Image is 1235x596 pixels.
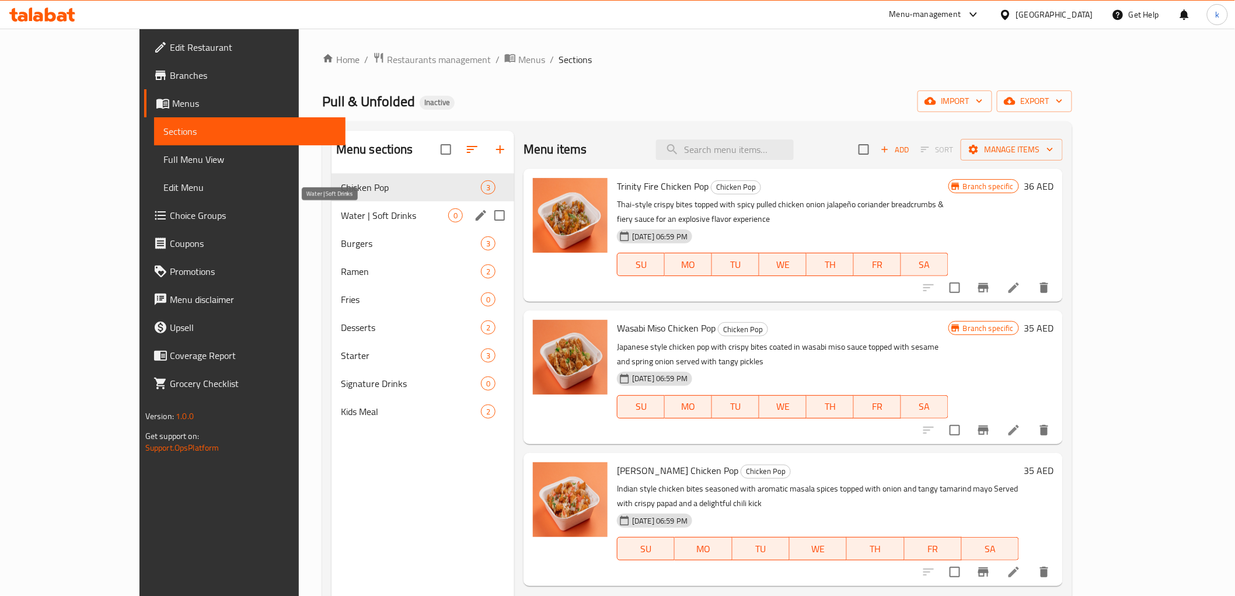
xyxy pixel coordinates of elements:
[504,52,545,67] a: Menus
[741,465,790,478] span: Chicken Pop
[997,90,1072,112] button: export
[1006,94,1063,109] span: export
[458,135,486,163] span: Sort sections
[332,313,514,341] div: Desserts2
[737,541,785,557] span: TU
[969,274,997,302] button: Branch-specific-item
[679,541,727,557] span: MO
[496,53,500,67] li: /
[943,560,967,584] span: Select to update
[622,256,660,273] span: SU
[732,537,790,560] button: TU
[472,207,490,224] button: edit
[807,395,854,419] button: TH
[163,180,336,194] span: Edit Menu
[1030,416,1058,444] button: delete
[332,229,514,257] div: Burgers3
[170,68,336,82] span: Branches
[913,141,961,159] span: Select section first
[518,53,545,67] span: Menus
[449,210,462,221] span: 0
[669,256,707,273] span: MO
[533,178,608,253] img: Trinity Fire Chicken Pop
[627,373,692,384] span: [DATE] 06:59 PM
[617,197,948,226] p: Thai-style crispy bites topped with spicy pulled chicken onion jalapeño coriander breadcrumbs & f...
[332,341,514,370] div: Starter3
[154,117,346,145] a: Sections
[481,264,496,278] div: items
[1007,565,1021,579] a: Edit menu item
[943,418,967,442] span: Select to update
[482,350,495,361] span: 3
[1024,462,1053,479] h6: 35 AED
[712,253,759,276] button: TU
[876,141,913,159] button: Add
[373,52,491,67] a: Restaurants management
[154,145,346,173] a: Full Menu View
[163,152,336,166] span: Full Menu View
[961,139,1063,161] button: Manage items
[170,320,336,334] span: Upsell
[927,94,983,109] span: import
[481,292,496,306] div: items
[852,541,899,557] span: TH
[434,137,458,162] span: Select all sections
[482,322,495,333] span: 2
[617,177,709,195] span: Trinity Fire Chicken Pop
[854,253,901,276] button: FR
[1016,8,1093,21] div: [GEOGRAPHIC_DATA]
[847,537,904,560] button: TH
[145,409,174,424] span: Version:
[656,140,794,160] input: search
[967,541,1014,557] span: SA
[170,40,336,54] span: Edit Restaurant
[622,398,660,415] span: SU
[364,53,368,67] li: /
[420,97,455,107] span: Inactive
[145,428,199,444] span: Get support on:
[172,96,336,110] span: Menus
[807,253,854,276] button: TH
[1007,423,1021,437] a: Edit menu item
[717,398,755,415] span: TU
[876,141,913,159] span: Add item
[481,236,496,250] div: items
[332,370,514,398] div: Signature Drinks0
[958,323,1018,334] span: Branch specific
[627,515,692,527] span: [DATE] 06:59 PM
[341,180,481,194] span: Chicken Pop
[759,253,807,276] button: WE
[336,141,413,158] h2: Menu sections
[341,405,481,419] span: Kids Meal
[448,208,463,222] div: items
[341,348,481,363] span: Starter
[1024,320,1053,336] h6: 35 AED
[970,142,1053,157] span: Manage items
[332,173,514,201] div: Chicken Pop3
[906,256,944,273] span: SA
[170,236,336,250] span: Coupons
[665,395,712,419] button: MO
[969,558,997,586] button: Branch-specific-item
[711,180,760,194] span: Chicken Pop
[741,465,791,479] div: Chicken Pop
[341,320,481,334] div: Desserts
[764,256,802,273] span: WE
[144,229,346,257] a: Coupons
[764,398,802,415] span: WE
[617,482,1019,511] p: Indian style chicken bites seasoned with aromatic masala spices topped with onion and tangy tamar...
[1215,8,1219,21] span: k
[533,462,608,537] img: Masala Tamarind Chicken Pop
[170,377,336,391] span: Grocery Checklist
[917,90,992,112] button: import
[617,462,738,479] span: [PERSON_NAME] Chicken Pop
[144,257,346,285] a: Promotions
[718,322,768,336] div: Chicken Pop
[341,292,481,306] span: Fries
[859,256,896,273] span: FR
[170,292,336,306] span: Menu disclaimer
[622,541,670,557] span: SU
[481,348,496,363] div: items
